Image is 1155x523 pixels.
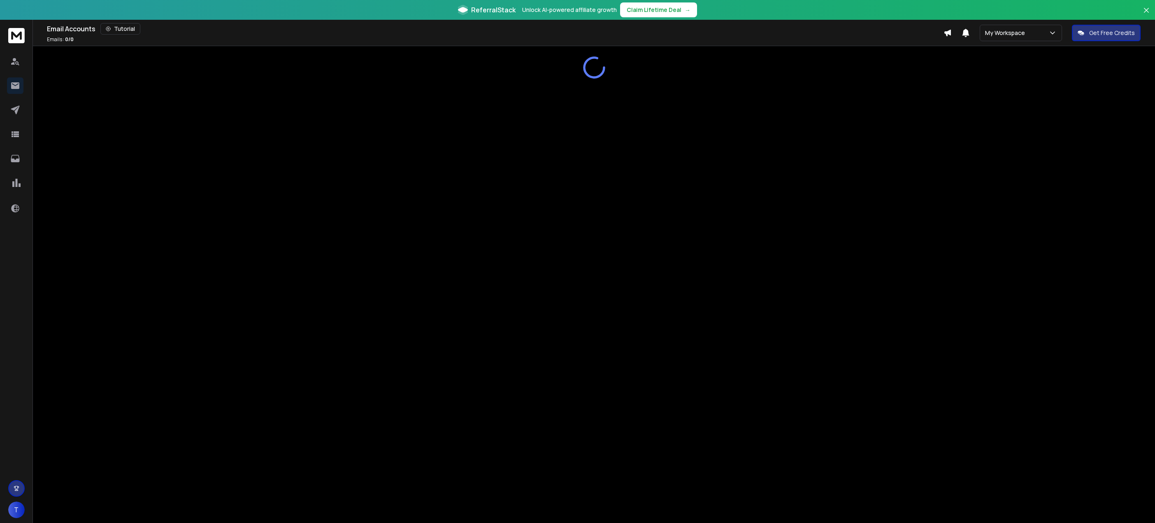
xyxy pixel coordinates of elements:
[1141,5,1152,25] button: Close banner
[8,502,25,518] button: T
[685,6,690,14] span: →
[47,36,74,43] p: Emails :
[1089,29,1135,37] p: Get Free Credits
[100,23,140,35] button: Tutorial
[65,36,74,43] span: 0 / 0
[522,6,617,14] p: Unlock AI-powered affiliate growth
[47,23,944,35] div: Email Accounts
[620,2,697,17] button: Claim Lifetime Deal→
[1072,25,1141,41] button: Get Free Credits
[471,5,516,15] span: ReferralStack
[985,29,1028,37] p: My Workspace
